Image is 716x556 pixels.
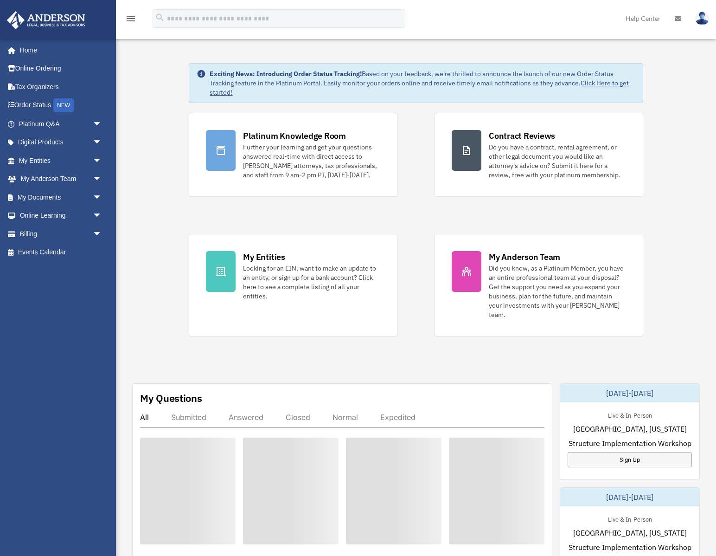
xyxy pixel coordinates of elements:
div: [DATE]-[DATE] [560,384,699,402]
span: [GEOGRAPHIC_DATA], [US_STATE] [573,423,687,434]
div: All [140,413,149,422]
span: Structure Implementation Workshop [569,438,691,449]
span: arrow_drop_down [93,170,111,189]
div: My Anderson Team [489,251,560,263]
div: My Entities [243,251,285,263]
a: My Entitiesarrow_drop_down [6,151,116,170]
a: Order StatusNEW [6,96,116,115]
a: My Anderson Teamarrow_drop_down [6,170,116,188]
span: arrow_drop_down [93,188,111,207]
div: Answered [229,413,263,422]
a: My Entities Looking for an EIN, want to make an update to an entity, or sign up for a bank accoun... [189,234,397,336]
div: Submitted [171,413,206,422]
a: Tax Organizers [6,78,116,96]
a: Online Ordering [6,59,116,78]
a: Home [6,41,111,59]
div: Live & In-Person [601,514,659,524]
a: Online Learningarrow_drop_down [6,207,116,225]
a: Platinum Q&Aarrow_drop_down [6,115,116,133]
i: search [155,13,165,23]
div: NEW [53,98,74,112]
div: Normal [332,413,358,422]
i: menu [125,13,136,24]
div: Contract Reviews [489,130,555,142]
span: arrow_drop_down [93,207,111,226]
div: Further your learning and get your questions answered real-time with direct access to [PERSON_NAM... [243,142,380,180]
span: arrow_drop_down [93,225,111,244]
div: Closed [286,413,310,422]
div: Platinum Knowledge Room [243,130,346,142]
div: Expedited [380,413,416,422]
a: menu [125,16,136,24]
div: Based on your feedback, we're thrilled to announce the launch of our new Order Status Tracking fe... [210,69,635,97]
a: Sign Up [568,452,692,467]
span: arrow_drop_down [93,151,111,170]
a: My Documentsarrow_drop_down [6,188,116,207]
span: arrow_drop_down [93,115,111,134]
a: Digital Productsarrow_drop_down [6,133,116,152]
a: Events Calendar [6,243,116,262]
div: Do you have a contract, rental agreement, or other legal document you would like an attorney's ad... [489,142,626,180]
div: [DATE]-[DATE] [560,488,699,506]
span: [GEOGRAPHIC_DATA], [US_STATE] [573,527,687,538]
div: Did you know, as a Platinum Member, you have an entire professional team at your disposal? Get th... [489,264,626,319]
a: My Anderson Team Did you know, as a Platinum Member, you have an entire professional team at your... [435,234,643,336]
img: User Pic [695,12,709,25]
a: Billingarrow_drop_down [6,225,116,243]
span: Structure Implementation Workshop [569,542,691,553]
a: Click Here to get started! [210,79,629,97]
a: Contract Reviews Do you have a contract, rental agreement, or other legal document you would like... [435,113,643,197]
strong: Exciting News: Introducing Order Status Tracking! [210,70,362,78]
img: Anderson Advisors Platinum Portal [4,11,88,29]
div: Looking for an EIN, want to make an update to an entity, or sign up for a bank account? Click her... [243,264,380,301]
div: Live & In-Person [601,410,659,420]
span: arrow_drop_down [93,133,111,152]
a: Platinum Knowledge Room Further your learning and get your questions answered real-time with dire... [189,113,397,197]
div: My Questions [140,391,202,405]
